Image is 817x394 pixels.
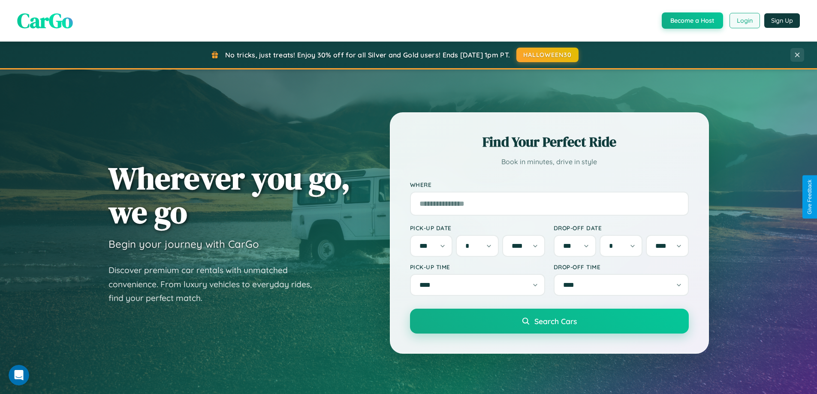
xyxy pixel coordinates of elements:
[516,48,579,62] button: HALLOWEEN30
[410,263,545,271] label: Pick-up Time
[225,51,510,59] span: No tricks, just treats! Enjoy 30% off for all Silver and Gold users! Ends [DATE] 1pm PT.
[410,309,689,334] button: Search Cars
[17,6,73,35] span: CarGo
[807,180,813,214] div: Give Feedback
[730,13,760,28] button: Login
[109,161,350,229] h1: Wherever you go, we go
[764,13,800,28] button: Sign Up
[410,132,689,151] h2: Find Your Perfect Ride
[109,238,259,250] h3: Begin your journey with CarGo
[554,224,689,232] label: Drop-off Date
[662,12,723,29] button: Become a Host
[109,263,323,305] p: Discover premium car rentals with unmatched convenience. From luxury vehicles to everyday rides, ...
[410,181,689,188] label: Where
[534,316,577,326] span: Search Cars
[9,365,29,385] iframe: Intercom live chat
[410,224,545,232] label: Pick-up Date
[410,156,689,168] p: Book in minutes, drive in style
[554,263,689,271] label: Drop-off Time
